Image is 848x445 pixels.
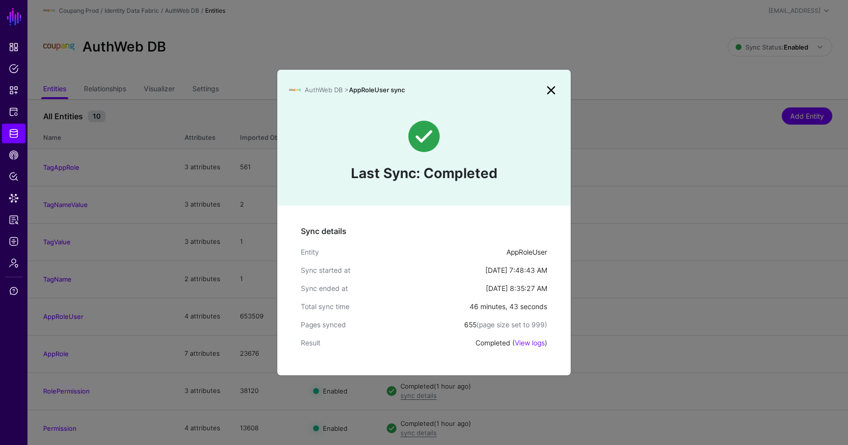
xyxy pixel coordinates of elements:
img: svg+xml;base64,PHN2ZyBpZD0iTG9nbyIgeG1sbnM9Imh0dHA6Ly93d3cudzMub3JnLzIwMDAvc3ZnIiB3aWR0aD0iMTIxLj... [289,84,301,96]
h5: Sync details [301,225,547,237]
div: Sync ended at [301,283,486,293]
div: AppRoleUser [506,247,547,257]
div: [DATE] 7:48:43 AM [485,265,547,275]
div: Completed ( ) [476,338,547,348]
h4: Last Sync: Completed [289,164,559,183]
div: Pages synced [301,319,464,330]
div: Total sync time [301,301,470,312]
a: View logs [515,339,545,347]
h3: AppRoleUser sync [305,86,543,94]
div: 655 [464,319,547,330]
div: [DATE] 8:35:27 AM [486,283,547,293]
div: Result [301,338,476,348]
div: Entity [301,247,506,257]
span: (page size set to 999) [477,320,547,329]
span: AuthWeb DB > [305,86,349,94]
div: 46 minutes, 43 seconds [470,301,547,312]
div: Sync started at [301,265,485,275]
